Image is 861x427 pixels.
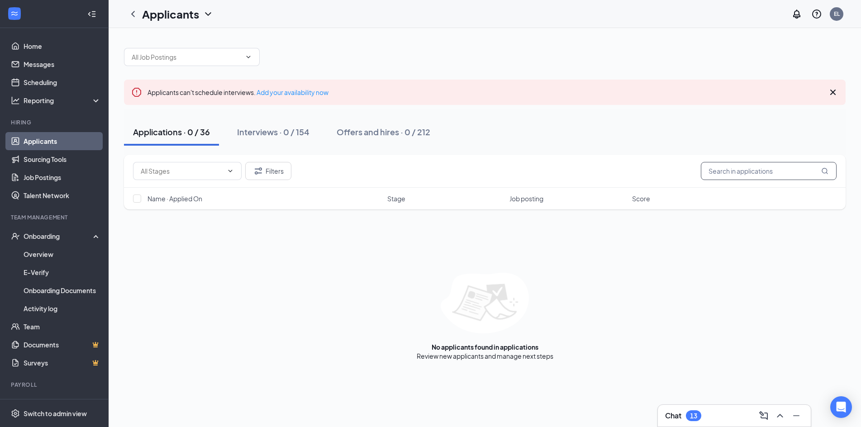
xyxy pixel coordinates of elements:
[141,166,223,176] input: All Stages
[227,167,234,175] svg: ChevronDown
[24,299,101,318] a: Activity log
[821,167,828,175] svg: MagnifyingGlass
[24,354,101,372] a: SurveysCrown
[441,273,529,333] img: empty-state
[773,408,787,423] button: ChevronUp
[775,410,785,421] svg: ChevronUp
[24,186,101,204] a: Talent Network
[789,408,804,423] button: Minimize
[24,55,101,73] a: Messages
[87,9,96,19] svg: Collapse
[24,336,101,354] a: DocumentsCrown
[11,96,20,105] svg: Analysis
[387,194,405,203] span: Stage
[791,410,802,421] svg: Minimize
[245,162,291,180] button: Filter Filters
[11,119,99,126] div: Hiring
[828,87,838,98] svg: Cross
[791,9,802,19] svg: Notifications
[147,194,202,203] span: Name · Applied On
[24,394,101,413] a: PayrollCrown
[417,351,553,361] div: Review new applicants and manage next steps
[257,88,328,96] a: Add your availability now
[24,73,101,91] a: Scheduling
[24,168,101,186] a: Job Postings
[11,381,99,389] div: Payroll
[24,263,101,281] a: E-Verify
[509,194,543,203] span: Job posting
[758,410,769,421] svg: ComposeMessage
[690,412,697,420] div: 13
[253,166,264,176] svg: Filter
[665,411,681,421] h3: Chat
[811,9,822,19] svg: QuestionInfo
[24,150,101,168] a: Sourcing Tools
[24,281,101,299] a: Onboarding Documents
[24,96,101,105] div: Reporting
[337,126,430,138] div: Offers and hires · 0 / 212
[830,396,852,418] div: Open Intercom Messenger
[24,132,101,150] a: Applicants
[142,6,199,22] h1: Applicants
[24,409,87,418] div: Switch to admin view
[632,194,650,203] span: Score
[132,52,241,62] input: All Job Postings
[11,409,20,418] svg: Settings
[24,245,101,263] a: Overview
[834,10,840,18] div: EL
[10,9,19,18] svg: WorkstreamLogo
[24,232,93,241] div: Onboarding
[245,53,252,61] svg: ChevronDown
[128,9,138,19] svg: ChevronLeft
[131,87,142,98] svg: Error
[432,342,538,351] div: No applicants found in applications
[147,88,328,96] span: Applicants can't schedule interviews.
[133,126,210,138] div: Applications · 0 / 36
[203,9,214,19] svg: ChevronDown
[756,408,771,423] button: ComposeMessage
[24,318,101,336] a: Team
[24,37,101,55] a: Home
[11,213,99,221] div: Team Management
[11,232,20,241] svg: UserCheck
[237,126,309,138] div: Interviews · 0 / 154
[701,162,837,180] input: Search in applications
